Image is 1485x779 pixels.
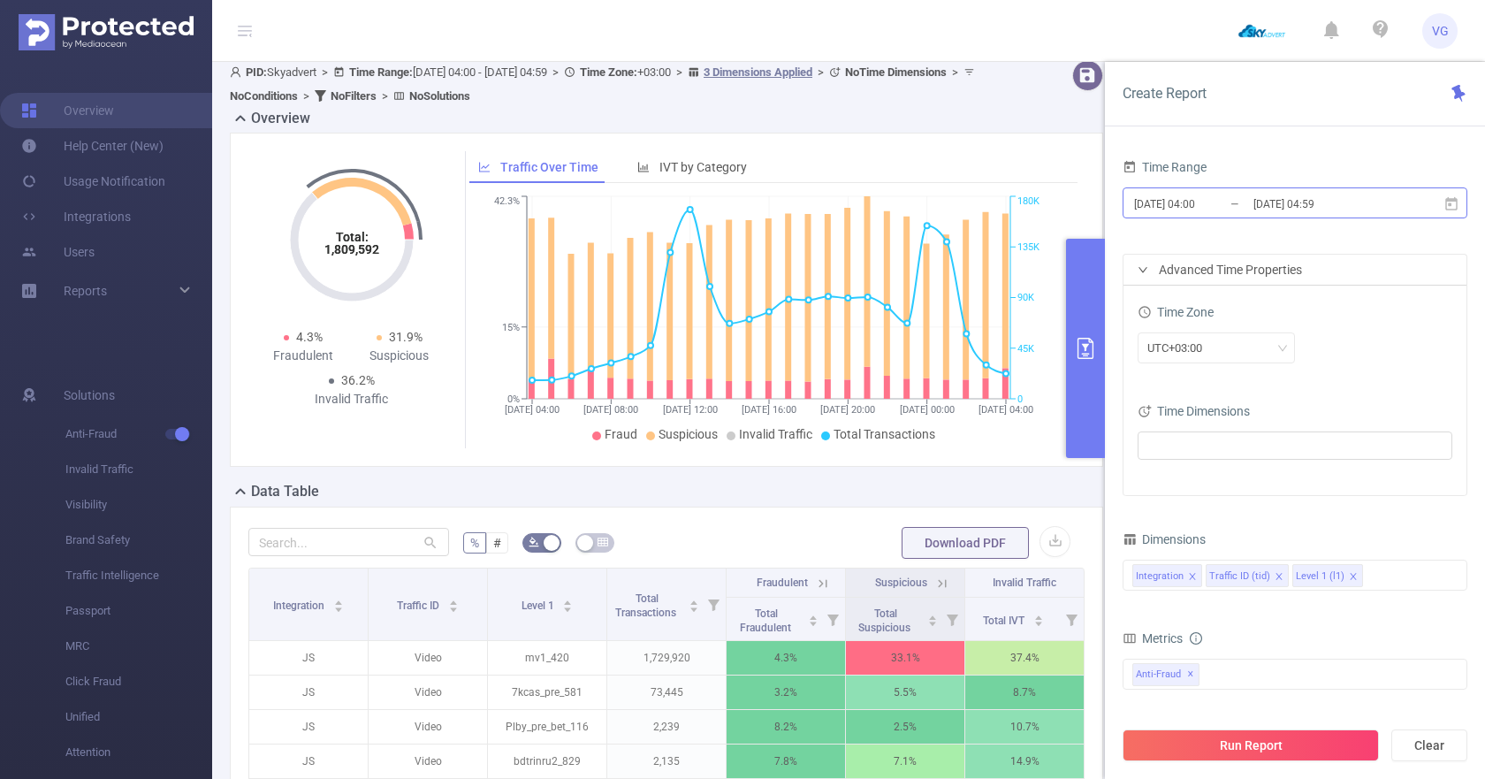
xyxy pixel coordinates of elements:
div: Integration [1136,565,1184,588]
span: > [947,65,963,79]
i: icon: caret-up [563,598,573,603]
b: No Conditions [230,89,298,103]
span: Invalid Traffic [739,427,812,441]
span: > [377,89,393,103]
span: Dimensions [1123,532,1206,546]
p: 3.2% [727,676,845,709]
div: Traffic ID (tid) [1209,565,1270,588]
p: 14.9% [965,745,1084,778]
div: Sort [1033,613,1044,623]
i: icon: info-circle [1190,632,1202,645]
input: End date [1252,192,1395,216]
p: bdtrinru2_829 [488,745,606,778]
span: Anti-Fraud [1132,663,1199,686]
i: icon: caret-down [448,605,458,610]
a: Integrations [21,199,131,234]
i: icon: line-chart [478,161,491,173]
span: % [470,536,479,550]
i: icon: caret-down [689,605,699,610]
li: Level 1 (l1) [1292,564,1363,587]
span: Visibility [65,487,212,523]
img: Protected Media [19,14,194,50]
tspan: [DATE] 04:00 [505,404,560,416]
tspan: 15% [502,322,520,333]
i: icon: caret-up [448,598,458,603]
span: Metrics [1123,631,1183,645]
p: JS [249,710,368,744]
tspan: 45K [1017,343,1034,355]
a: Reports [64,273,107,309]
a: Overview [21,93,114,128]
i: icon: down [1277,343,1288,355]
span: Attention [65,735,212,770]
i: icon: caret-up [928,613,938,618]
div: Sort [689,598,699,608]
p: 37.4% [965,641,1084,675]
p: 4.3% [727,641,845,675]
div: Invalid Traffic [303,390,400,409]
b: No Solutions [409,89,470,103]
tspan: 1,809,592 [324,242,379,256]
span: Solutions [64,378,115,413]
p: 7.1% [846,745,964,778]
i: icon: caret-up [1033,613,1043,618]
b: PID: [246,65,267,79]
i: icon: user [230,66,246,78]
i: icon: bar-chart [637,161,650,173]
input: Search... [248,528,449,556]
i: Filter menu [820,598,845,640]
span: Suspicious [875,577,927,589]
tspan: [DATE] 12:00 [662,404,717,416]
p: 8.2% [727,710,845,744]
i: icon: table [598,537,608,547]
i: icon: caret-up [333,598,343,603]
tspan: 135K [1017,241,1039,253]
span: Passport [65,593,212,629]
p: Video [369,710,487,744]
span: Total IVT [983,615,1027,627]
p: 10.7% [965,710,1084,744]
span: IVT by Category [659,160,747,174]
span: 36.2% [341,373,375,387]
i: Filter menu [1059,598,1084,640]
span: Total Fraudulent [740,607,794,634]
a: Usage Notification [21,164,165,199]
span: Anti-Fraud [65,416,212,452]
span: Fraud [605,427,637,441]
div: Sort [448,598,459,608]
p: JS [249,676,368,709]
p: 2,135 [607,745,726,778]
i: icon: caret-down [333,605,343,610]
button: Clear [1391,729,1467,761]
span: Total Transactions [615,592,679,619]
p: 1,729,920 [607,641,726,675]
span: Time Zone [1138,305,1214,319]
tspan: [DATE] 04:00 [979,404,1033,416]
span: MRC [65,629,212,664]
b: No Filters [331,89,377,103]
span: > [547,65,564,79]
b: Time Zone: [580,65,637,79]
tspan: 42.3% [494,196,520,208]
i: icon: caret-down [809,619,819,624]
span: Click Fraud [65,664,212,699]
div: icon: rightAdvanced Time Properties [1123,255,1466,285]
span: ✕ [1187,664,1194,685]
p: 5.5% [846,676,964,709]
i: Filter menu [701,569,726,640]
div: Fraudulent [255,347,352,365]
span: 4.3% [296,330,323,344]
a: Users [21,234,95,270]
p: Video [369,745,487,778]
p: JS [249,745,368,778]
span: Traffic Intelligence [65,558,212,593]
p: 7.8% [727,745,845,778]
p: Plby_pre_bet_116 [488,710,606,744]
input: filter select [1143,435,1146,456]
i: Filter menu [940,598,964,640]
p: 7kcas_pre_581 [488,676,606,709]
div: UTC+03:00 [1147,333,1215,363]
span: Reports [64,284,107,298]
span: > [316,65,333,79]
span: Time Dimensions [1138,404,1250,418]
